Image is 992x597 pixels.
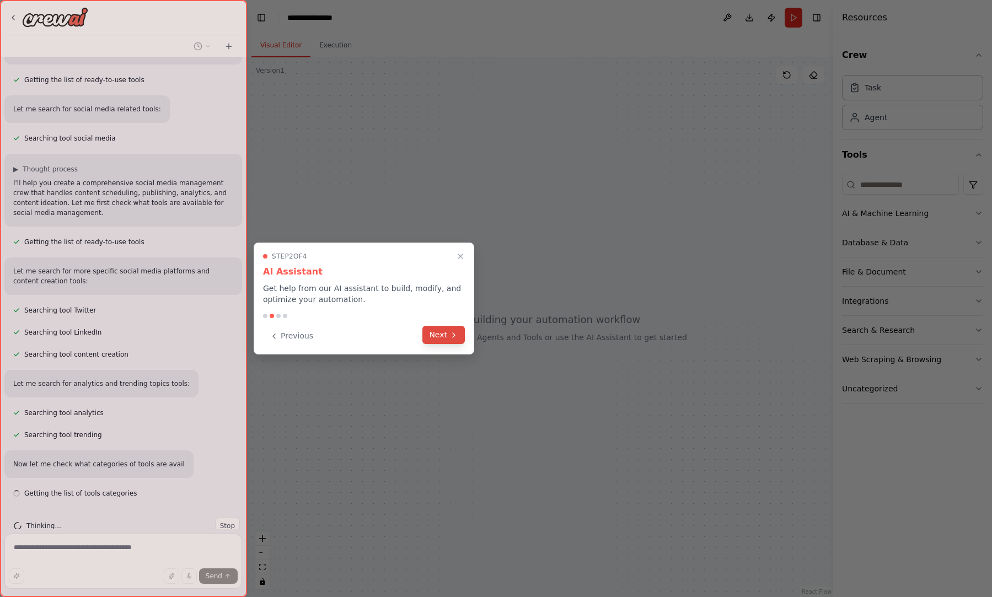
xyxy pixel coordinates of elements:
button: Next [422,326,465,344]
p: Get help from our AI assistant to build, modify, and optimize your automation. [263,283,465,305]
button: Close walkthrough [454,250,467,263]
button: Hide left sidebar [254,10,269,25]
button: Previous [263,327,320,345]
span: Step 2 of 4 [272,252,307,261]
h3: AI Assistant [263,265,465,278]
